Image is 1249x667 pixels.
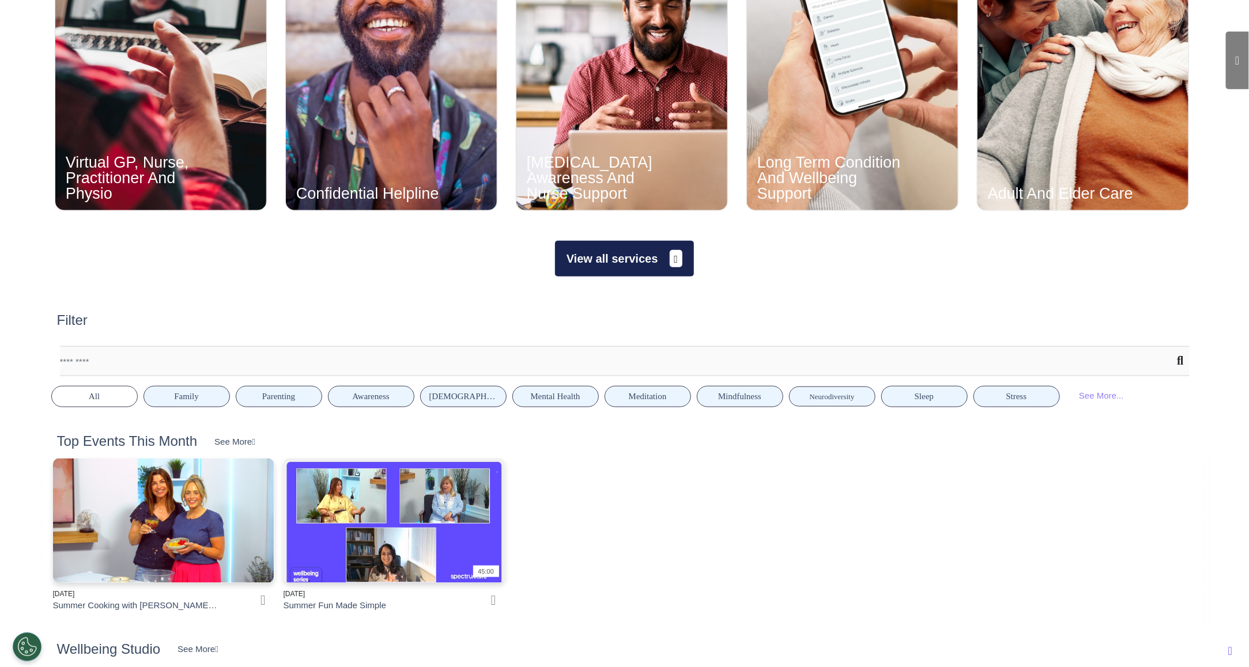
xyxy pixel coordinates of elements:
button: Mindfulness [697,386,783,407]
div: [DATE] [284,589,450,599]
button: Parenting [236,386,322,407]
div: Confidential Helpline [296,186,444,202]
button: Open Preferences [13,632,41,661]
button: Awareness [328,386,414,407]
button: Family [144,386,230,407]
button: Mental Health [512,386,599,407]
div: [MEDICAL_DATA] Awareness And Nurse Support [527,155,674,202]
img: clare+and+ais.png [53,458,274,583]
button: All [51,386,138,407]
div: Adult And Elder Care [988,186,1135,202]
button: [DEMOGRAPHIC_DATA] Health [420,386,507,407]
div: See More [178,643,218,656]
button: Meditation [605,386,691,407]
div: Summer Fun Made Simple [284,599,386,612]
button: Neurodiversity [789,386,876,407]
div: [DATE] [53,589,219,599]
img: Summer+Fun+Made+Simple.JPG [284,458,505,583]
button: Stress [973,386,1060,407]
button: View all services [555,241,694,276]
h2: Filter [57,312,88,329]
h2: Top Events This Month [57,433,198,450]
div: See More... [1066,385,1138,406]
div: Long Term Condition And Wellbeing Support [757,155,905,202]
h2: Wellbeing Studio [57,641,161,658]
div: Virtual GP, Nurse, Practitioner And Physio [66,155,213,202]
div: See More [214,435,255,449]
div: Summer Cooking with [PERSON_NAME]: Fresh Flavours and Feel-Good Food [53,599,219,612]
button: Sleep [881,386,968,407]
div: 45:00 [473,566,499,578]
